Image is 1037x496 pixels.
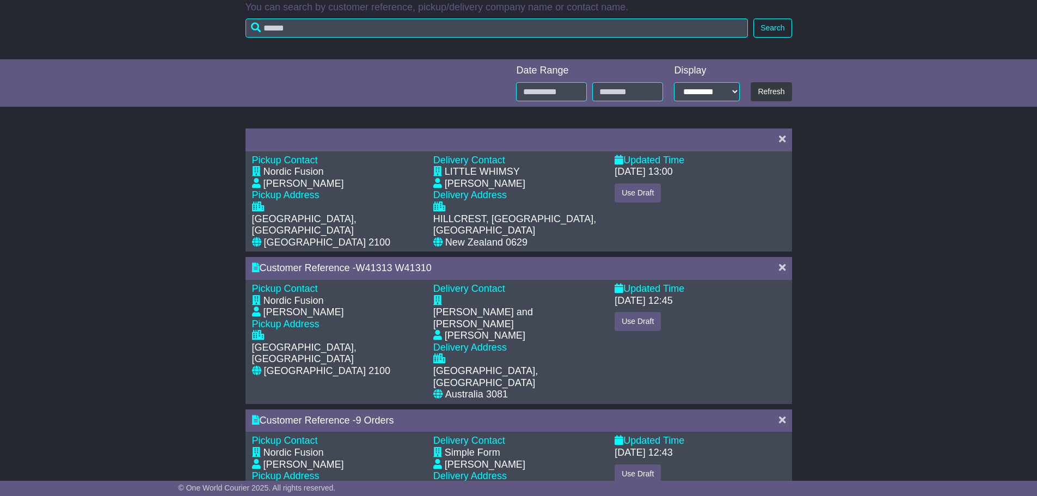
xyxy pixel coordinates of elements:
span: Delivery Address [433,342,507,353]
div: Nordic Fusion [263,447,324,459]
span: Delivery Address [433,189,507,200]
div: New Zealand 0629 [445,237,527,249]
button: Refresh [751,82,791,101]
span: Delivery Contact [433,283,505,294]
span: Pickup Address [252,470,320,481]
div: Nordic Fusion [263,295,324,307]
div: LITTLE WHIMSY [445,166,520,178]
span: Delivery Contact [433,435,505,446]
button: Use Draft [615,183,661,203]
div: Updated Time [615,435,785,447]
span: Pickup Address [252,319,320,329]
button: Use Draft [615,464,661,483]
div: Updated Time [615,155,785,167]
div: [PERSON_NAME] [445,459,525,471]
div: [DATE] 12:45 [615,295,673,307]
div: Australia 3081 [445,389,508,401]
div: [PERSON_NAME] and [PERSON_NAME] [433,307,604,330]
span: Delivery Contact [433,155,505,166]
span: W41313 W41310 [356,262,432,273]
div: [PERSON_NAME] [263,307,344,319]
div: [PERSON_NAME] [445,178,525,190]
div: Updated Time [615,283,785,295]
div: Date Range [516,65,663,77]
div: [GEOGRAPHIC_DATA] 2100 [264,237,390,249]
button: Search [753,19,791,38]
div: [GEOGRAPHIC_DATA], [GEOGRAPHIC_DATA] [252,342,422,365]
div: [PERSON_NAME] [263,178,344,190]
div: Nordic Fusion [263,166,324,178]
div: [PERSON_NAME] [445,330,525,342]
div: Display [674,65,740,77]
div: Customer Reference - [252,262,768,274]
button: Use Draft [615,312,661,331]
span: Pickup Contact [252,283,318,294]
span: © One World Courier 2025. All rights reserved. [179,483,336,492]
div: [GEOGRAPHIC_DATA], [GEOGRAPHIC_DATA] [252,213,422,237]
p: You can search by customer reference, pickup/delivery company name or contact name. [246,2,792,14]
span: Pickup Contact [252,155,318,166]
span: Pickup Address [252,189,320,200]
div: [DATE] 12:43 [615,447,673,459]
div: [GEOGRAPHIC_DATA], [GEOGRAPHIC_DATA] [433,365,604,389]
div: [GEOGRAPHIC_DATA] 2100 [264,365,390,377]
span: Delivery Address [433,470,507,481]
div: Simple Form [445,447,500,459]
div: [DATE] 13:00 [615,166,673,178]
span: 9 Orders [356,415,394,426]
span: Pickup Contact [252,435,318,446]
div: Customer Reference - [252,415,768,427]
div: [PERSON_NAME] [263,459,344,471]
div: HILLCREST, [GEOGRAPHIC_DATA], [GEOGRAPHIC_DATA] [433,213,604,237]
